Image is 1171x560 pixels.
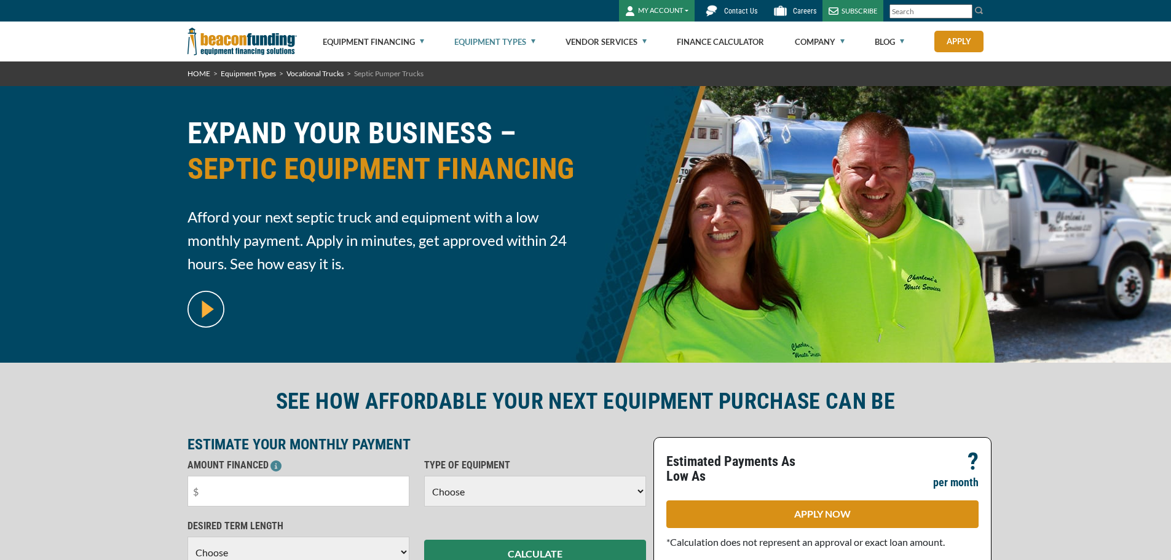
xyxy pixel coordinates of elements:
[666,500,979,528] a: APPLY NOW
[974,6,984,15] img: Search
[795,22,845,61] a: Company
[187,458,409,473] p: AMOUNT FINANCED
[187,437,646,452] p: ESTIMATE YOUR MONTHLY PAYMENT
[677,22,764,61] a: Finance Calculator
[187,22,297,61] img: Beacon Funding Corporation logo
[187,387,984,416] h2: SEE HOW AFFORDABLE YOUR NEXT EQUIPMENT PURCHASE CAN BE
[889,4,972,18] input: Search
[187,69,210,78] a: HOME
[187,116,578,196] h1: EXPAND YOUR BUSINESS –
[666,536,945,548] span: *Calculation does not represent an approval or exact loan amount.
[323,22,424,61] a: Equipment Financing
[875,22,904,61] a: Blog
[187,291,224,328] img: video modal pop-up play button
[187,519,409,534] p: DESIRED TERM LENGTH
[933,475,979,490] p: per month
[454,22,535,61] a: Equipment Types
[187,205,578,275] span: Afford your next septic truck and equipment with a low monthly payment. Apply in minutes, get app...
[793,7,816,15] span: Careers
[221,69,276,78] a: Equipment Types
[666,454,815,484] p: Estimated Payments As Low As
[354,69,424,78] span: Septic Pumper Trucks
[968,454,979,469] p: ?
[724,7,757,15] span: Contact Us
[187,476,409,507] input: $
[934,31,984,52] a: Apply
[286,69,344,78] a: Vocational Trucks
[187,151,578,187] span: SEPTIC EQUIPMENT FINANCING
[960,7,969,17] a: Clear search text
[566,22,647,61] a: Vendor Services
[424,458,646,473] p: TYPE OF EQUIPMENT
